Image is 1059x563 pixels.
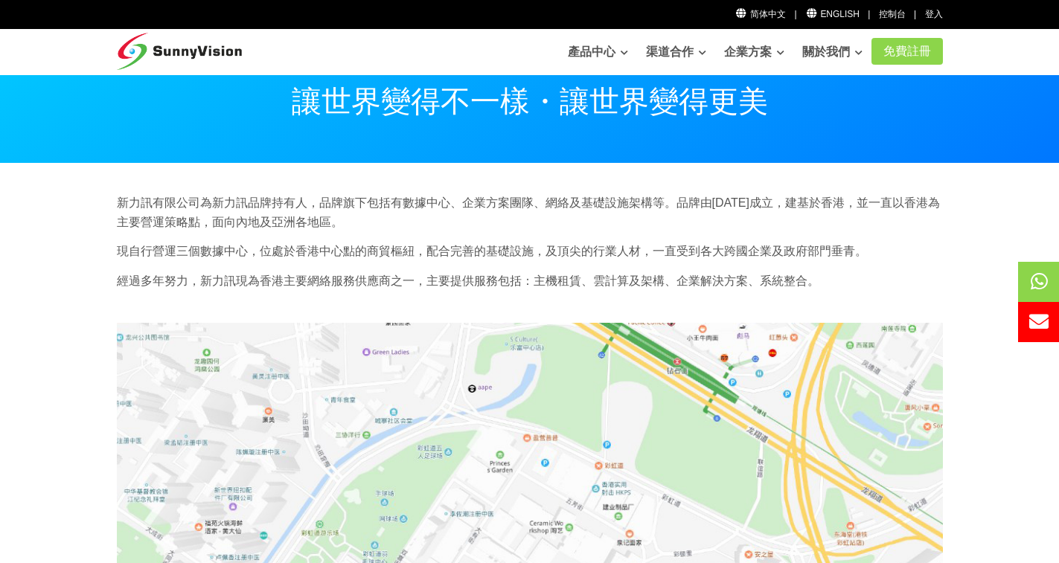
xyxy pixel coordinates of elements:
[568,37,628,67] a: 產品中心
[117,271,943,291] p: 經過多年努力，新力訊現為香港主要網絡服務供應商之一，主要提供服務包括：主機租賃、雲計算及架構、企業解決方案、系統整合。
[805,9,860,19] a: English
[802,37,863,67] a: 關於我們
[646,37,706,67] a: 渠道合作
[871,38,943,65] a: 免費註冊
[925,9,943,19] a: 登入
[879,9,906,19] a: 控制台
[868,7,870,22] li: |
[914,7,916,22] li: |
[794,7,796,22] li: |
[735,9,787,19] a: 简体中文
[117,242,943,261] p: 現自行營運三個數據中心，位處於香港中心點的商貿樞紐，配合完善的基礎設施，及頂尖的行業人材，一直受到各大跨國企業及政府部門垂青。
[117,193,943,231] p: 新力訊有限公司為新力訊品牌持有人，品牌旗下包括有數據中心、企業方案團隊、網絡及基礎設施架構等。品牌由[DATE]成立，建基於香港，並一直以香港為主要營運策略點，面向內地及亞洲各地區。
[117,86,943,116] p: 讓世界變得不一樣・讓世界變得更美
[724,37,784,67] a: 企業方案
